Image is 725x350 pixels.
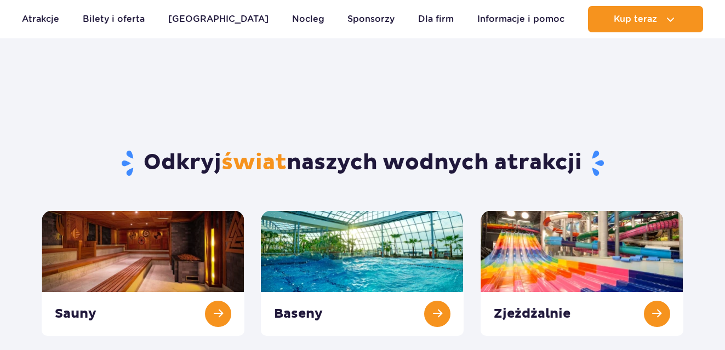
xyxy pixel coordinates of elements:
a: Atrakcje [22,6,59,32]
a: Sponsorzy [347,6,395,32]
span: świat [221,149,287,176]
button: Kup teraz [588,6,703,32]
span: Kup teraz [614,14,657,24]
a: [GEOGRAPHIC_DATA] [168,6,269,32]
a: Bilety i oferta [83,6,145,32]
a: Informacje i pomoc [477,6,564,32]
a: Nocleg [292,6,324,32]
a: Dla firm [418,6,454,32]
h1: Odkryj naszych wodnych atrakcji [42,149,683,177]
